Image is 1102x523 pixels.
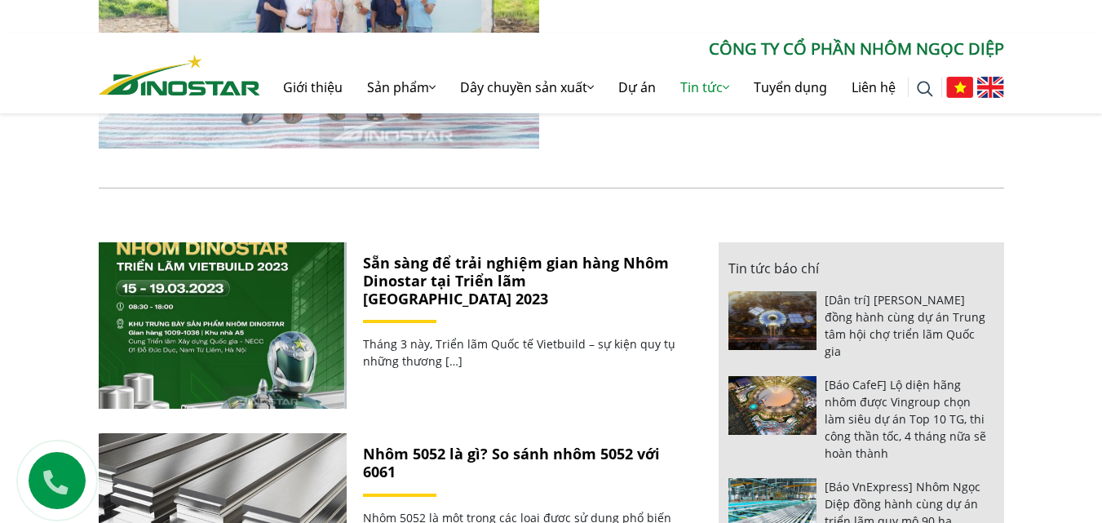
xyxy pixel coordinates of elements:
[917,81,933,97] img: search
[99,55,260,95] img: Nhôm Dinostar
[728,291,817,350] img: [Dân trí] Nhôm Ngọc Diệp đồng hành cùng dự án Trung tâm hội chợ triển lãm Quốc gia
[825,377,986,461] a: [Báo CafeF] Lộ diện hãng nhôm được Vingroup chọn làm siêu dự án Top 10 TG, thi công thần tốc, 4 t...
[363,335,678,370] p: Tháng 3 này, Triển lãm Quốc tế Vietbuild – sự kiện quy tụ những thương […]
[741,61,839,113] a: Tuyển dụng
[271,61,355,113] a: Giới thiệu
[355,61,448,113] a: Sản phẩm
[977,77,1004,98] img: English
[946,77,973,98] img: Tiếng Việt
[728,259,994,278] p: Tin tức báo chí
[825,292,985,359] a: [Dân trí] [PERSON_NAME] đồng hành cùng dự án Trung tâm hội chợ triển lãm Quốc gia
[363,444,660,481] a: Nhôm 5052 là gì? So sánh nhôm 5052 với 6061
[99,242,347,409] a: Sẵn sàng để trải nghiệm gian hàng Nhôm Dinostar tại Triển lãm Vietbuild 2023
[728,376,817,435] img: [Báo CafeF] Lộ diện hãng nhôm được Vingroup chọn làm siêu dự án Top 10 TG, thi công thần tốc, 4 t...
[363,253,669,308] a: Sẵn sàng để trải nghiệm gian hàng Nhôm Dinostar tại Triển lãm [GEOGRAPHIC_DATA] 2023
[839,61,908,113] a: Liên hệ
[448,61,606,113] a: Dây chuyền sản xuất
[606,61,668,113] a: Dự án
[260,37,1004,61] p: CÔNG TY CỔ PHẦN NHÔM NGỌC DIỆP
[98,242,346,409] img: Sẵn sàng để trải nghiệm gian hàng Nhôm Dinostar tại Triển lãm Vietbuild 2023
[668,61,741,113] a: Tin tức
